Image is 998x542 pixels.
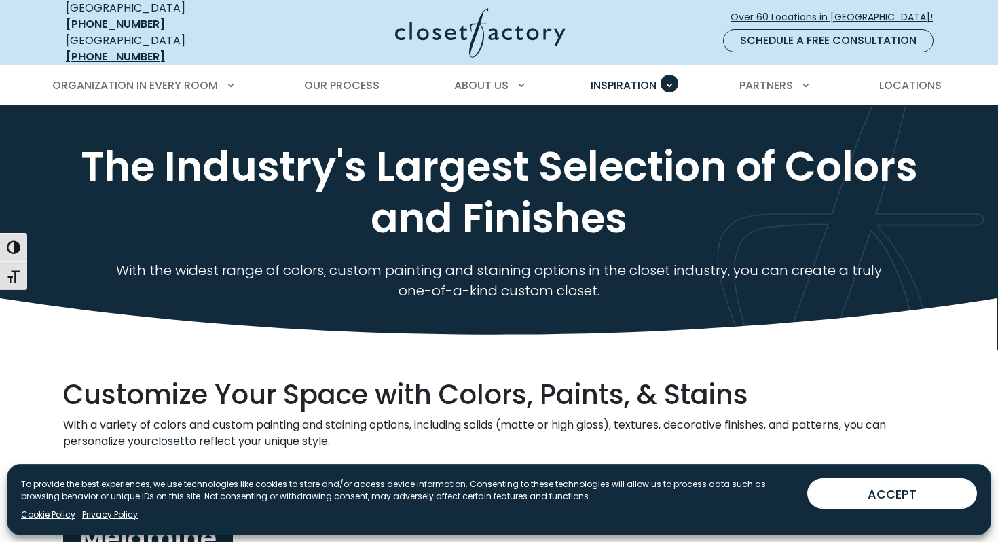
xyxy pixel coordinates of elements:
[731,10,944,24] span: Over 60 Locations in [GEOGRAPHIC_DATA]!
[723,29,934,52] a: Schedule a Free Consultation
[43,67,955,105] nav: Primary Menu
[304,77,380,93] span: Our Process
[454,77,509,93] span: About Us
[66,16,165,32] a: [PHONE_NUMBER]
[591,77,657,93] span: Inspiration
[879,77,942,93] span: Locations
[21,478,796,503] p: To provide the best experiences, we use technologies like cookies to store and/or access device i...
[739,77,793,93] span: Partners
[82,509,138,521] a: Privacy Policy
[63,417,935,450] p: With a variety of colors and custom painting and staining options, including solids (matte or hig...
[395,8,566,58] img: Closet Factory Logo
[66,33,263,65] div: [GEOGRAPHIC_DATA]
[730,5,944,29] a: Over 60 Locations in [GEOGRAPHIC_DATA]!
[807,478,977,509] button: ACCEPT
[66,49,165,65] a: [PHONE_NUMBER]
[52,77,218,93] span: Organization in Every Room
[151,433,185,449] a: closet
[63,378,935,412] h5: Customize Your Space with Colors, Paints, & Stains
[63,141,935,244] h1: The Industry's Largest Selection of Colors and Finishes
[21,509,75,521] a: Cookie Policy
[116,261,882,300] span: With the widest range of colors, custom painting and staining options in the closet industry, you...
